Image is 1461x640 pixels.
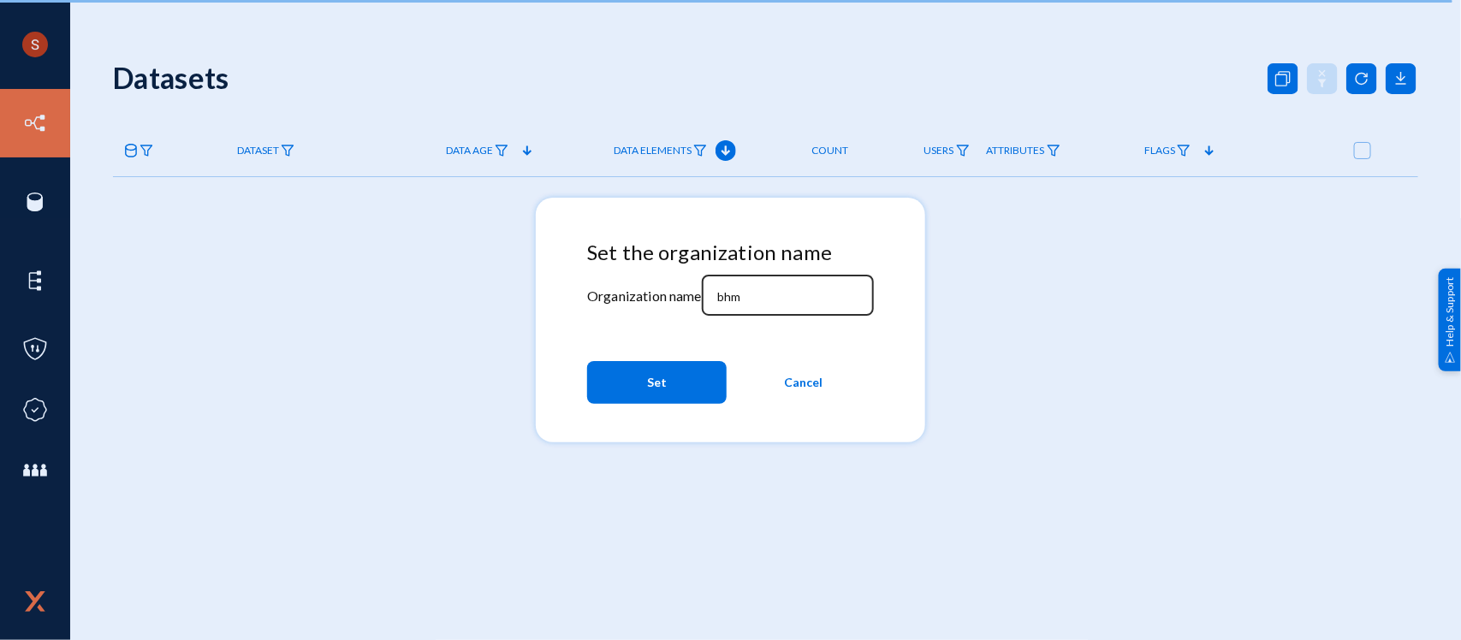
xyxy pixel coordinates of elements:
[733,361,873,404] button: Cancel
[785,367,823,398] span: Cancel
[587,240,874,265] h4: Set the organization name
[587,287,702,304] mat-label: Organization name
[587,361,727,404] button: Set
[717,289,864,305] input: Organization name
[647,367,667,398] span: Set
